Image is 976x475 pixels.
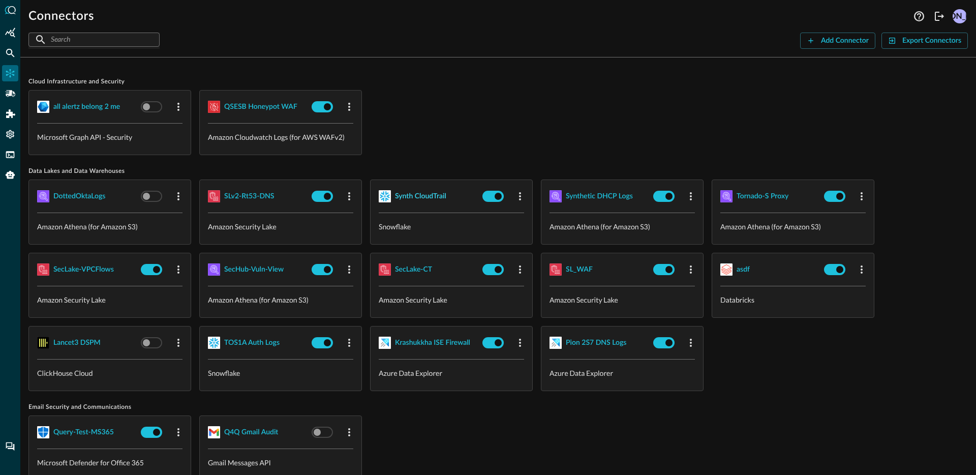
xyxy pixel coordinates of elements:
p: Microsoft Graph API - Security [37,132,182,142]
img: AWSAthena.svg [550,190,562,202]
p: Azure Data Explorer [550,368,695,378]
div: asdf [737,263,750,276]
img: ClickHouse.svg [37,337,49,349]
button: SLv2-Rt53-DNS [208,188,308,204]
img: AWSSecurityLake.svg [379,263,391,276]
button: Add Connector [800,33,875,49]
button: Synthetic DHCP Logs [550,188,649,204]
p: Snowflake [208,368,353,378]
p: Databricks [720,294,866,305]
p: Amazon Security Lake [379,294,524,305]
div: Query Agent [2,167,18,183]
div: Krashukkha ISE Firewall [395,337,470,349]
p: Amazon Cloudwatch Logs (for AWS WAFv2) [208,132,353,142]
img: MicrosoftDefenderForOffice365.svg [37,426,49,438]
button: TOS1A Auth Logs [208,335,308,351]
div: Q4Q Gmail Audit [224,426,278,439]
img: AWSAthena.svg [37,190,49,202]
p: Amazon Athena (for Amazon S3) [550,221,695,232]
button: SecLake-CT [379,261,478,278]
div: Addons [3,106,19,122]
span: Email Security and Communications [28,403,968,411]
button: SecLake-VPCFlows [37,261,137,278]
div: Tornado-S Proxy [737,190,788,203]
span: Cloud Infrastructure and Security [28,78,968,86]
img: AzureDataExplorer.svg [379,337,391,349]
img: AzureDataExplorer.svg [550,337,562,349]
p: Amazon Athena (for Amazon S3) [720,221,866,232]
p: Microsoft Defender for Office 365 [37,457,182,468]
input: Search [51,30,136,49]
button: QSESB Honeypot WAF [208,99,308,115]
div: FSQL [2,146,18,163]
div: Chat [2,438,18,455]
img: AWSSecurityLake.svg [37,263,49,276]
button: Logout [931,8,948,24]
button: Pion 2S7 DNS Logs [550,335,649,351]
button: all alertz belong 2 me [37,99,137,115]
button: Q4Q Gmail Audit [208,424,308,440]
div: Settings [2,126,18,142]
button: Tornado-S Proxy [720,188,820,204]
span: Data Lakes and Data Warehouses [28,167,968,175]
img: Snowflake.svg [208,337,220,349]
div: Lancet3 DSPM [53,337,101,349]
img: AWSSecurityLake.svg [550,263,562,276]
div: Synth CloudTrail [395,190,446,203]
button: SL_WAF [550,261,649,278]
p: Amazon Security Lake [208,221,353,232]
img: AWSSecurityLake.svg [208,190,220,202]
img: gmail.svg [208,426,220,438]
div: Connectors [2,65,18,81]
p: Amazon Security Lake [37,294,182,305]
div: [PERSON_NAME] [953,9,967,23]
div: all alertz belong 2 me [53,101,120,113]
button: Lancet3 DSPM [37,335,137,351]
img: MicrosoftGraph.svg [37,101,49,113]
div: Synthetic DHCP Logs [566,190,633,203]
div: SecLake-VPCFlows [53,263,114,276]
p: Amazon Athena (for Amazon S3) [37,221,182,232]
div: SecHub-Vuln-View [224,263,284,276]
button: SecHub-Vuln-View [208,261,308,278]
img: AWSAthena.svg [720,190,733,202]
div: QSESB Honeypot WAF [224,101,297,113]
button: asdf [720,261,820,278]
p: Snowflake [379,221,524,232]
button: Help [911,8,927,24]
p: Amazon Security Lake [550,294,695,305]
div: Summary Insights [2,24,18,41]
p: Azure Data Explorer [379,368,524,378]
div: Query-Test-MS365 [53,426,114,439]
div: SLv2-Rt53-DNS [224,190,274,203]
img: Databricks.svg [720,263,733,276]
button: Synth CloudTrail [379,188,478,204]
div: Federated Search [2,45,18,61]
button: Query-Test-MS365 [37,424,137,440]
button: DottedOktaLogs [37,188,137,204]
div: Pion 2S7 DNS Logs [566,337,626,349]
p: Gmail Messages API [208,457,353,468]
img: Snowflake.svg [379,190,391,202]
div: Pipelines [2,85,18,102]
img: AWSCloudWatchLogs.svg [208,101,220,113]
div: SL_WAF [566,263,593,276]
div: SecLake-CT [395,263,432,276]
p: Amazon Athena (for Amazon S3) [208,294,353,305]
h1: Connectors [28,8,94,24]
div: DottedOktaLogs [53,190,105,203]
button: Krashukkha ISE Firewall [379,335,478,351]
p: ClickHouse Cloud [37,368,182,378]
button: Export Connectors [881,33,968,49]
img: AWSAthena.svg [208,263,220,276]
div: TOS1A Auth Logs [224,337,280,349]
